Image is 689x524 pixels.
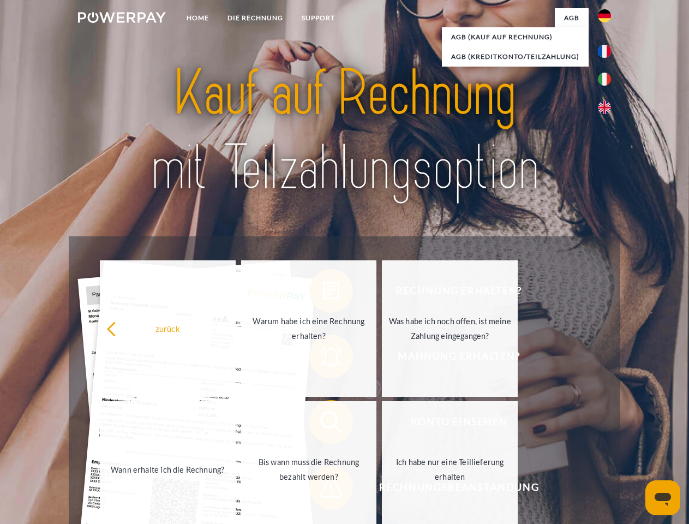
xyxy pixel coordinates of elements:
a: AGB (Kauf auf Rechnung) [442,27,589,47]
img: de [598,9,611,22]
div: Warum habe ich eine Rechnung erhalten? [248,314,370,343]
div: Ich habe nur eine Teillieferung erhalten [388,455,511,484]
a: SUPPORT [292,8,344,28]
img: title-powerpay_de.svg [104,52,585,209]
div: zurück [106,321,229,336]
div: Was habe ich noch offen, ist meine Zahlung eingegangen? [388,314,511,343]
a: agb [555,8,589,28]
img: it [598,73,611,86]
a: DIE RECHNUNG [218,8,292,28]
div: Wann erhalte ich die Rechnung? [106,462,229,477]
div: Bis wann muss die Rechnung bezahlt werden? [248,455,370,484]
img: logo-powerpay-white.svg [78,12,166,23]
iframe: Schaltfläche zum Öffnen des Messaging-Fensters [645,480,680,515]
a: AGB (Kreditkonto/Teilzahlung) [442,47,589,67]
img: fr [598,45,611,58]
a: Was habe ich noch offen, ist meine Zahlung eingegangen? [382,260,518,397]
img: en [598,101,611,114]
a: Home [177,8,218,28]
